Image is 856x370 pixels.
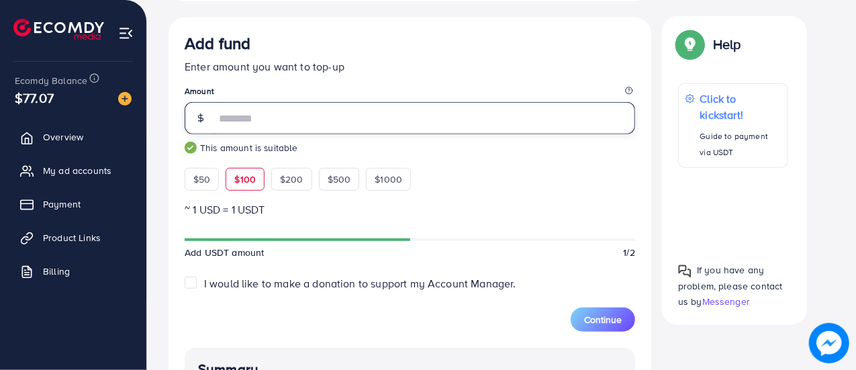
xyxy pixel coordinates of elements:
small: This amount is suitable [185,141,635,154]
img: guide [185,142,197,154]
img: menu [118,26,134,41]
img: Popup guide [678,32,702,56]
a: Payment [10,191,136,218]
span: I would like to make a donation to support my Account Manager. [204,276,516,291]
legend: Amount [185,85,635,102]
span: Overview [43,130,83,144]
span: 1/2 [624,246,635,259]
span: Payment [43,197,81,211]
span: If you have any problem, please contact us by [678,263,783,308]
a: My ad accounts [10,157,136,184]
span: Billing [43,265,70,278]
img: logo [13,19,104,40]
button: Continue [571,308,635,332]
span: Continue [584,313,622,326]
p: Guide to payment via USDT [700,128,781,160]
img: image [809,323,849,363]
img: image [118,92,132,105]
span: Add USDT amount [185,246,264,259]
span: $100 [234,173,256,186]
span: $500 [328,173,351,186]
h3: Add fund [185,34,250,53]
p: Help [713,36,741,52]
span: Ecomdy Balance [15,74,87,87]
span: $50 [193,173,210,186]
p: ~ 1 USD = 1 USDT [185,201,635,218]
img: Popup guide [678,264,692,277]
a: Billing [10,258,136,285]
p: Enter amount you want to top-up [185,58,635,75]
span: Product Links [43,231,101,244]
p: Click to kickstart! [700,91,781,123]
a: Product Links [10,224,136,251]
span: $77.07 [15,88,54,107]
span: $1000 [375,173,402,186]
a: Overview [10,124,136,150]
span: $200 [280,173,303,186]
span: My ad accounts [43,164,111,177]
span: Messenger [702,295,750,308]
